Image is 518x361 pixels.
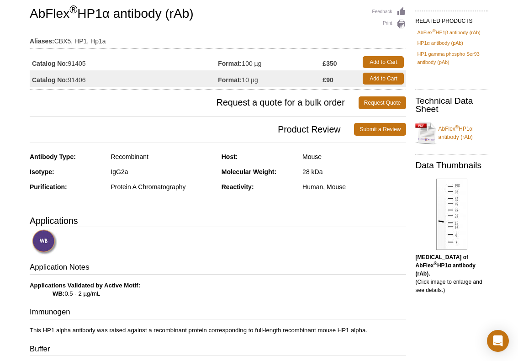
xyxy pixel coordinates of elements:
strong: Antibody Type: [30,153,76,160]
strong: Format: [218,59,242,68]
b: [MEDICAL_DATA] of AbFlex HP1α antibody (rAb). [415,254,475,277]
div: Mouse [302,153,406,161]
b: Applications Validated by Active Motif: [30,282,140,289]
td: 91406 [30,70,218,87]
a: HP1α antibody (pAb) [417,39,463,47]
strong: Aliases: [30,37,54,45]
img: Western Blot Validated [32,229,57,255]
td: 100 µg [218,54,322,70]
a: Add to Cart [363,56,404,68]
h3: Applications [30,214,406,228]
div: Recombinant [111,153,214,161]
h2: RELATED PRODUCTS [415,11,488,27]
a: Request Quote [359,96,407,109]
p: This HP1 alpha antibody was raised against a recombinant protein corresponding to full-length rec... [30,326,406,334]
div: Human, Mouse [302,183,406,191]
strong: WB: [53,290,64,297]
strong: Format: [218,76,242,84]
div: 28 kDa [302,168,406,176]
sup: ® [433,28,436,33]
strong: Isotype: [30,168,54,175]
a: AbFlex®HP1β antibody (rAb) [417,28,480,37]
span: Request a quote for a bulk order [30,96,359,109]
h2: Data Thumbnails [415,161,488,170]
strong: £90 [322,76,333,84]
h3: Immunogen [30,307,406,319]
p: 0.5 - 2 µg/mL [30,281,406,298]
td: 91405 [30,54,218,70]
p: (Click image to enlarge and see details.) [415,253,488,294]
strong: Catalog No: [32,59,68,68]
sup: ® [69,4,77,16]
strong: Molecular Weight: [222,168,276,175]
td: CBX5, HP1, Hp1a [30,32,406,46]
sup: ® [455,124,459,129]
strong: Host: [222,153,238,160]
h3: Buffer [30,344,406,356]
h3: Application Notes [30,262,406,275]
h2: Technical Data Sheet [415,97,488,113]
a: AbFlex®HP1α antibody (rAb) [415,119,488,147]
sup: ® [434,261,437,266]
img: AbFlex<sup>®</sup> HP1α antibody (rAb) tested by Western blot. [436,179,467,250]
div: Open Intercom Messenger [487,330,509,352]
strong: Reactivity: [222,183,254,191]
a: Print [372,19,407,29]
div: Protein A Chromatography [111,183,214,191]
div: IgG2a [111,168,214,176]
a: Add to Cart [363,73,404,85]
strong: £350 [322,59,337,68]
span: Product Review [30,123,354,136]
a: Feedback [372,7,407,17]
a: Submit a Review [354,123,406,136]
strong: Catalog No: [32,76,68,84]
td: 10 µg [218,70,322,87]
h1: AbFlex HP1α antibody (rAb) [30,7,406,22]
a: HP1 gamma phospho Ser93 antibody (pAb) [417,50,486,66]
strong: Purification: [30,183,67,191]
